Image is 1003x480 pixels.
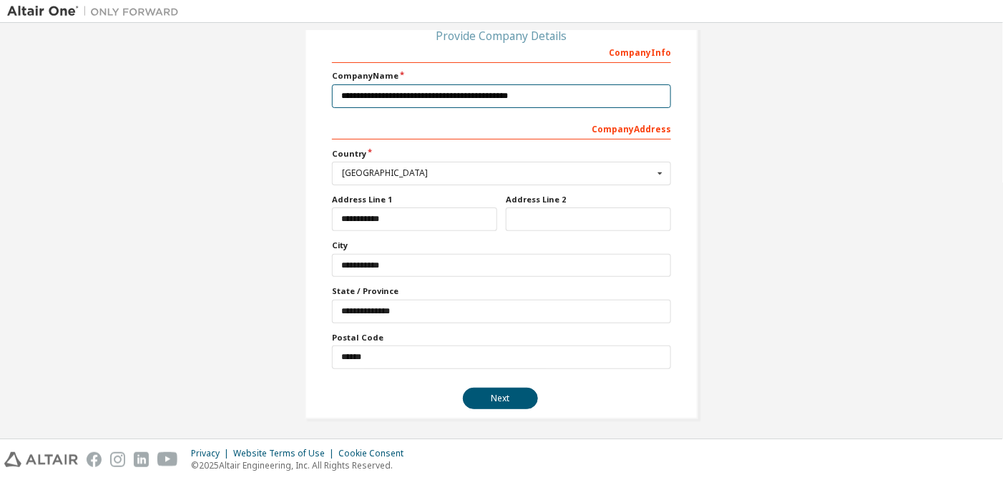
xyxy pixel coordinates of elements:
div: Company Info [332,40,671,63]
img: facebook.svg [87,452,102,467]
img: altair_logo.svg [4,452,78,467]
div: [GEOGRAPHIC_DATA] [342,169,653,177]
img: linkedin.svg [134,452,149,467]
label: State / Province [332,285,671,297]
img: Altair One [7,4,186,19]
div: Cookie Consent [338,448,412,459]
label: Address Line 2 [506,194,671,205]
div: Provide Company Details [332,31,671,40]
button: Next [463,388,538,409]
p: © 2025 Altair Engineering, Inc. All Rights Reserved. [191,459,412,471]
div: Privacy [191,448,233,459]
div: Website Terms of Use [233,448,338,459]
div: Company Address [332,117,671,139]
label: City [332,240,671,251]
label: Address Line 1 [332,194,497,205]
img: youtube.svg [157,452,178,467]
label: Country [332,148,671,160]
label: Postal Code [332,332,671,343]
img: instagram.svg [110,452,125,467]
label: Company Name [332,70,671,82]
